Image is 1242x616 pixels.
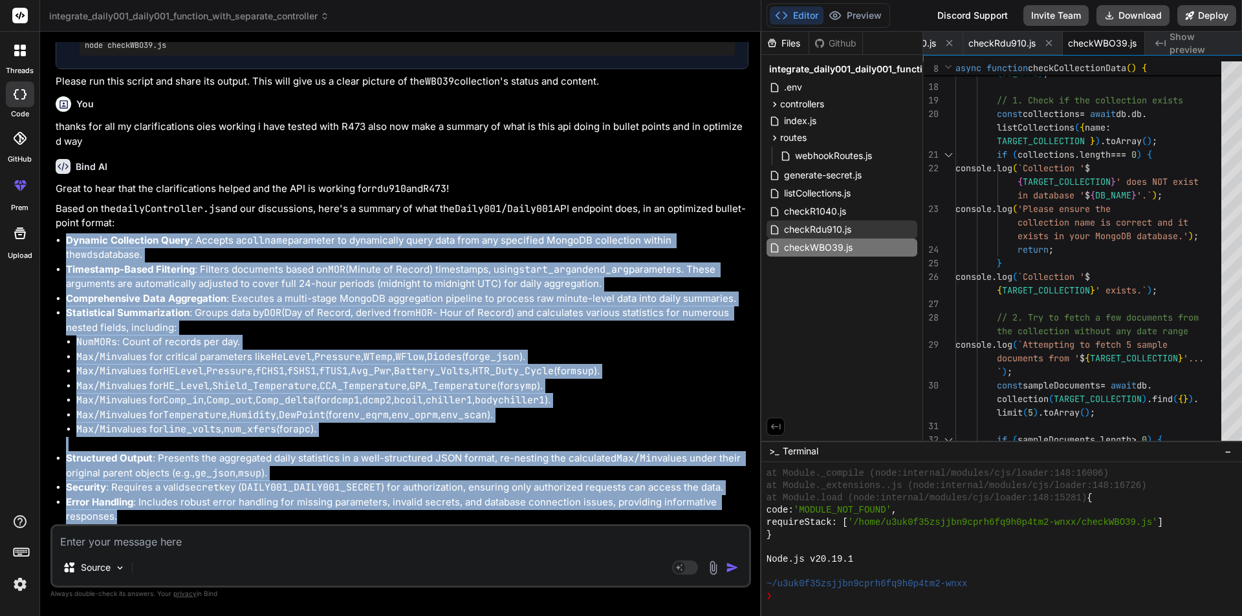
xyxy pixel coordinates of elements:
[6,65,34,76] label: threads
[76,394,117,407] code: Max/Min
[1085,407,1090,418] span: )
[997,149,1007,160] span: if
[955,339,992,350] span: console
[923,311,939,324] div: 28
[230,409,276,421] code: Humidity
[256,394,314,407] code: Comp_delta
[997,366,1002,377] span: `
[1142,135,1147,147] span: (
[767,504,794,516] span: code:
[940,433,957,447] div: Click to collapse the range.
[1080,352,1085,364] span: $
[66,263,195,275] strong: Timestamp-Based Filtering
[923,270,939,284] div: 26
[783,204,847,219] span: checkR1040.js
[206,365,253,377] code: Pressure
[116,202,221,215] code: dailyController.js
[588,263,629,276] code: end_arg
[66,234,190,246] strong: Dynamic Collection Query
[224,423,276,436] code: num_xfers
[1116,108,1126,120] span: db
[81,561,111,574] p: Source
[997,162,1012,174] span: log
[997,271,1012,282] span: log
[1111,379,1137,391] span: await
[1106,122,1111,133] span: :
[1137,379,1147,391] span: db
[66,495,748,524] li: : Includes robust error handling for missing parameters, invalid secrets, and database connection...
[1074,122,1080,133] span: (
[1028,407,1033,418] span: 5
[1142,62,1147,74] span: {
[8,154,32,165] label: GitHub
[1131,62,1137,74] span: )
[1131,189,1137,201] span: }
[997,108,1023,120] span: const
[997,407,1023,418] span: limit
[1131,434,1137,445] span: >
[616,452,657,465] code: Max/Min
[940,148,957,162] div: Click to collapse the range.
[1085,271,1090,282] span: $
[1183,352,1204,364] span: '...
[9,573,31,595] img: settings
[76,423,117,436] code: Max/Min
[1074,149,1080,160] span: .
[992,162,997,174] span: .
[426,394,472,407] code: chiller1
[1018,339,1168,350] span: `Attempting to fetch 5 sample
[66,233,748,262] li: : Accepts a parameter to dynamically query data from any specified MongoDB collection within the ...
[1007,366,1012,377] span: ;
[163,394,204,407] code: Comp_in
[923,162,939,175] div: 22
[997,352,1080,364] span: documents from '
[66,292,226,304] strong: Comprehensive Data Aggregation
[923,202,939,216] div: 23
[1090,135,1095,147] span: }
[706,560,721,575] img: attachment
[241,481,381,494] code: DAILY001_DAILY001_SECRET
[50,588,751,600] p: Always double-check its answers. Your in Bind
[293,423,310,436] code: apc
[66,306,748,451] li: : Groups data by (Day of Record, derived from - Hour of Record) and calculates various statistics...
[923,94,939,107] div: 19
[66,262,748,292] li: : Filters documents based on (Minute of Record) timestamps, using and parameters. These arguments...
[997,393,1049,405] span: collection
[997,94,1183,106] span: // 1. Check if the collection exists
[66,480,748,495] li: : Requires a valid key ( ) for authorization, ensuring only authorized requests can access the data.
[767,467,1109,480] span: at Module._compile (node:internal/modules/cjs/loader:148:16006)
[1178,352,1183,364] span: }
[955,62,981,74] span: async
[1090,352,1178,364] span: TARGET_COLLECTION
[923,148,939,162] div: 21
[66,292,748,306] li: : Executes a multi-stage MongoDB aggregation pipeline to process raw minute-level data into daily...
[1152,284,1157,296] span: ;
[394,365,470,377] code: Battery_Volts
[823,6,887,25] button: Preview
[1085,122,1106,133] span: name
[163,423,221,436] code: line_volts
[1111,149,1126,160] span: ===
[76,379,117,392] code: Max/Min
[1080,149,1111,160] span: length
[770,6,823,25] button: Editor
[986,62,1028,74] span: function
[923,433,939,447] div: 32
[1147,434,1152,445] span: )
[76,364,748,379] li: values for , , , , , , , (for ).
[56,182,748,196] p: Great to hear that the clarifications helped and the API is working for and !
[997,122,1074,133] span: listCollections
[391,409,438,421] code: env_oprm
[997,434,1007,445] span: if
[1188,230,1193,242] span: )
[1147,379,1152,391] span: .
[195,467,235,480] code: ge_json
[761,37,809,50] div: Files
[163,365,204,377] code: HELevel
[1049,393,1054,405] span: (
[955,162,992,174] span: console
[923,257,939,270] div: 25
[1183,393,1188,405] span: }
[1152,135,1157,147] span: ;
[1178,393,1183,405] span: {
